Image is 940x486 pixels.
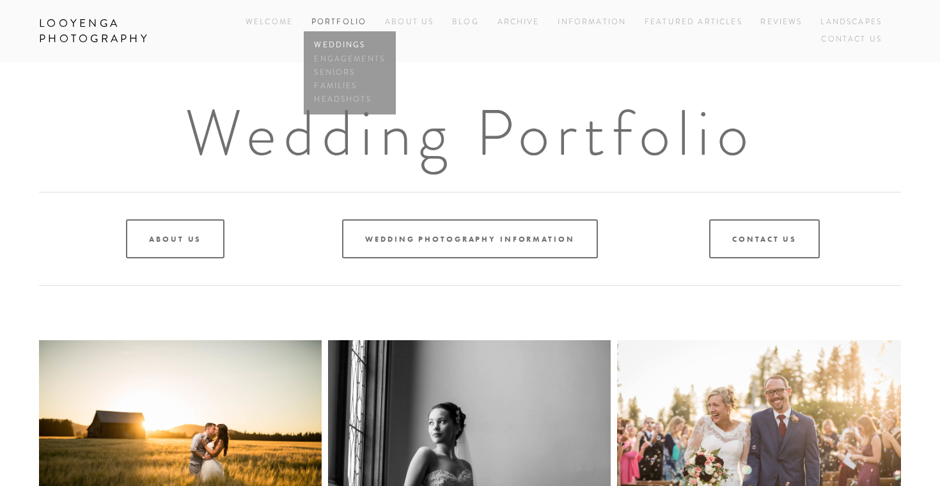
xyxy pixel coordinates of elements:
a: About Us [126,219,224,258]
a: Featured Articles [645,14,742,31]
a: Reviews [760,14,802,31]
a: Welcome [246,14,293,31]
a: Contact Us [821,31,882,49]
a: Looyenga Photography [29,13,225,50]
a: Engagements [311,52,388,66]
h1: Wedding Portfolio [39,101,901,165]
a: Headshots [311,93,388,106]
a: Blog [452,14,479,31]
a: Landscapes [820,14,882,31]
a: Wedding Photography Information [342,219,597,258]
a: About Us [385,14,434,31]
a: Portfolio [311,17,366,27]
a: Seniors [311,66,388,79]
a: Archive [497,14,540,31]
a: Families [311,79,388,93]
a: Contact Us [709,219,820,258]
a: Weddings [311,39,388,52]
a: Information [558,17,626,27]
